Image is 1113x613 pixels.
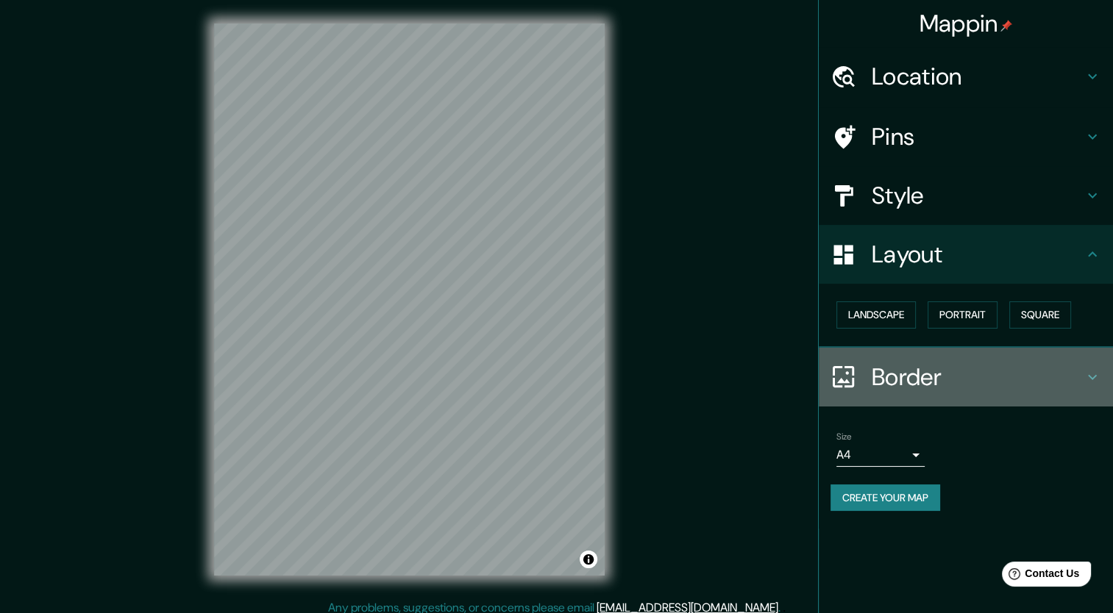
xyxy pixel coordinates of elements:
div: Location [819,47,1113,106]
h4: Layout [872,240,1084,269]
div: Border [819,348,1113,406]
div: Layout [819,225,1113,284]
div: Style [819,166,1113,225]
button: Portrait [928,301,998,329]
button: Landscape [836,301,916,329]
img: pin-icon.png [1000,20,1012,32]
iframe: Help widget launcher [982,556,1097,597]
h4: Mappin [920,9,1013,38]
button: Square [1009,301,1071,329]
div: Pins [819,107,1113,166]
h4: Pins [872,122,1084,151]
div: A4 [836,443,925,467]
button: Toggle attribution [580,551,597,568]
canvas: Map [214,24,605,576]
button: Create your map [831,484,940,512]
label: Size [836,430,852,442]
h4: Style [872,181,1084,210]
h4: Border [872,362,1084,392]
h4: Location [872,62,1084,91]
